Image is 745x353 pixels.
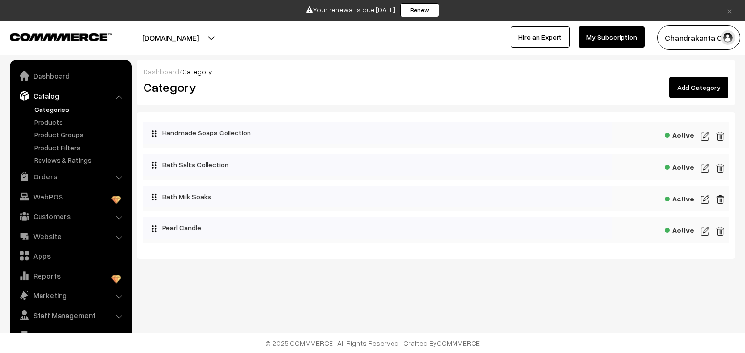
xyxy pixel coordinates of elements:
[657,25,740,50] button: Chandrakanta C…
[143,122,612,144] div: Handmade Soaps Collection
[701,162,709,174] img: edit
[144,80,429,95] h2: Category
[716,225,724,237] img: edit
[511,26,570,48] a: Hire an Expert
[151,130,157,137] img: drag
[579,26,645,48] a: My Subscription
[32,155,128,165] a: Reviews & Ratings
[12,287,128,304] a: Marketing
[143,217,612,239] div: Pearl Candle
[144,67,179,76] a: Dashboard
[32,117,128,127] a: Products
[12,67,128,85] a: Dashboard
[669,77,728,98] a: Add Category
[437,339,480,347] a: COMMMERCE
[12,188,128,205] a: WebPOS
[143,154,612,176] div: Bath Salts Collection
[701,225,709,237] img: edit
[144,66,728,77] div: /
[716,194,724,205] img: edit
[701,131,709,142] img: edit
[151,161,157,169] img: drag
[143,186,612,207] div: Bath Milk Soaks
[716,162,724,174] img: edit
[665,192,694,204] span: Active
[665,128,694,140] span: Active
[12,227,128,245] a: Website
[12,168,128,185] a: Orders
[12,326,128,344] a: Settings
[12,87,128,105] a: Catalog
[701,194,709,205] img: edit
[108,25,233,50] button: [DOMAIN_NAME]
[721,30,735,45] img: user
[10,33,112,41] img: COMMMERCE
[400,3,439,17] a: Renew
[32,104,128,114] a: Categories
[665,223,694,235] span: Active
[151,193,157,201] img: drag
[12,207,128,225] a: Customers
[12,247,128,265] a: Apps
[716,131,724,142] img: edit
[12,307,128,324] a: Staff Management
[32,142,128,153] a: Product Filters
[151,225,157,233] img: drag
[10,30,95,42] a: COMMMERCE
[182,67,212,76] span: Category
[665,160,694,172] span: Active
[32,130,128,140] a: Product Groups
[723,4,736,16] a: ×
[12,267,128,285] a: Reports
[3,3,742,17] div: Your renewal is due [DATE]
